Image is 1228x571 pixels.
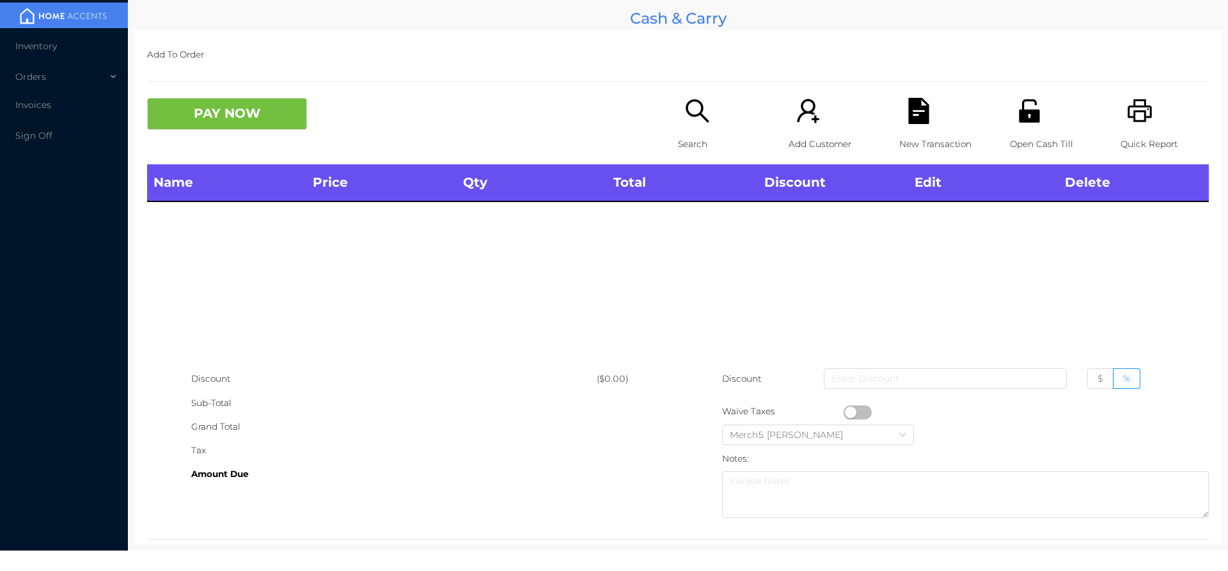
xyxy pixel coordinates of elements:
th: Price [306,164,457,201]
p: New Transaction [899,132,988,156]
th: Edit [908,164,1059,201]
div: ($0.00) [597,367,678,391]
i: icon: unlock [1016,98,1043,124]
div: Discount [191,367,597,391]
img: mainBanner [15,6,111,26]
i: icon: user-add [795,98,821,124]
i: icon: printer [1127,98,1153,124]
input: Enter Discount [824,368,1067,389]
span: $ [1098,373,1103,384]
div: Grand Total [191,415,597,439]
i: icon: file-text [906,98,932,124]
th: Delete [1059,164,1209,201]
label: Notes: [722,453,749,464]
span: % [1123,373,1130,384]
p: Open Cash Till [1010,132,1098,156]
p: Discount [722,367,762,391]
button: PAY NOW [147,98,307,130]
span: Invoices [15,99,51,111]
p: Add Customer [789,132,877,156]
div: Merch5 Lawrence [730,425,856,444]
th: Total [607,164,757,201]
div: Sub-Total [191,391,597,415]
p: Add To Order [147,43,1209,66]
i: icon: down [899,431,906,440]
div: Cash & Carry [134,6,1222,30]
div: Tax [191,439,597,462]
th: Discount [758,164,908,201]
p: Quick Report [1121,132,1209,156]
span: Sign Off [15,130,52,141]
i: icon: search [684,98,711,124]
p: Search [678,132,766,156]
span: Inventory [15,40,57,52]
th: Name [147,164,306,201]
th: Qty [457,164,607,201]
div: Waive Taxes [722,400,844,423]
div: Amount Due [191,462,597,486]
